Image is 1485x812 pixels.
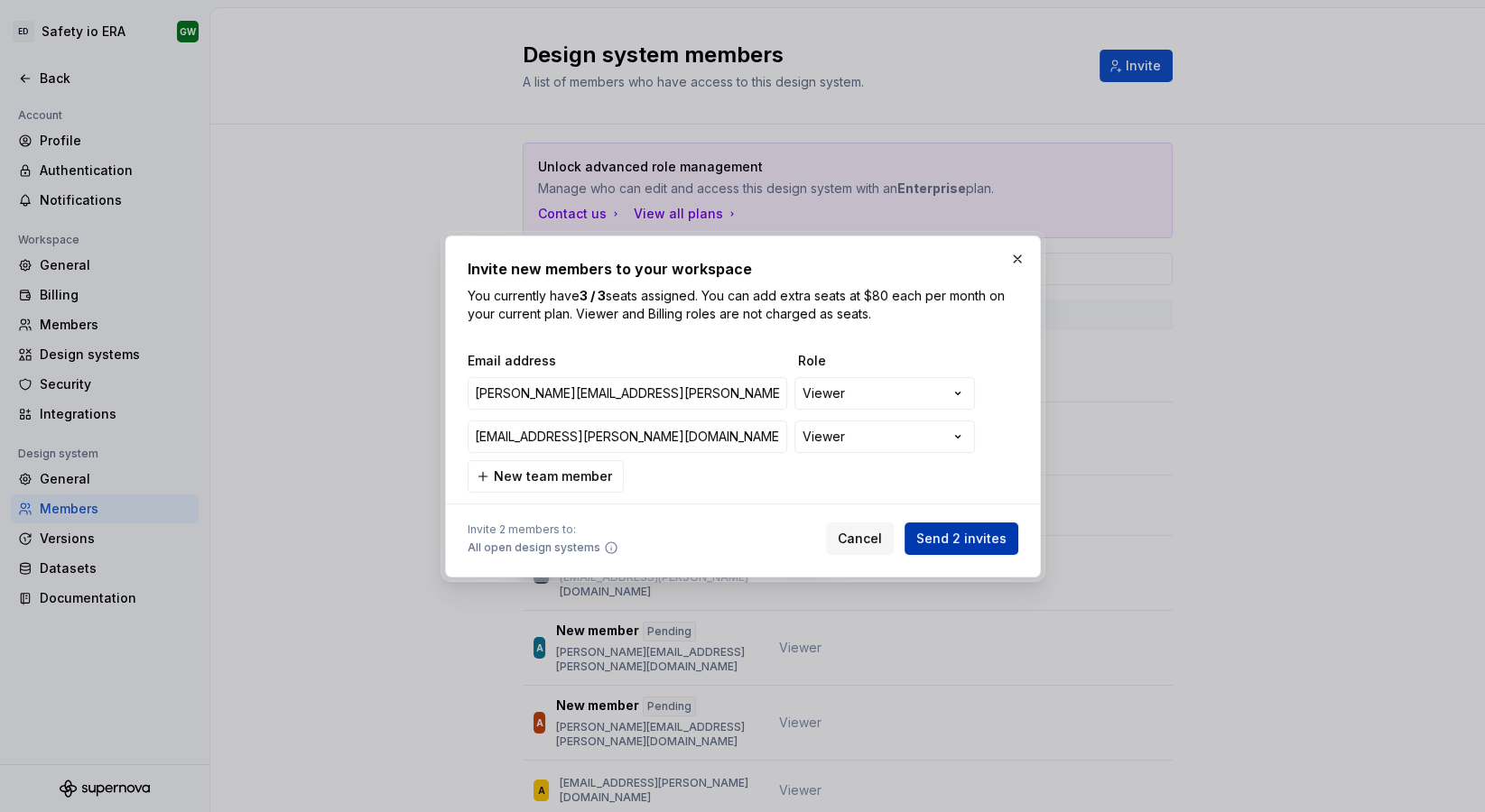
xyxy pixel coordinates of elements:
[826,522,894,555] button: Cancel
[916,530,1007,548] span: Send 2 invites
[468,258,1018,280] h2: Invite new members to your workspace
[468,287,1018,323] p: You currently have seats assigned. You can add extra seats at $80 each per month on your current ...
[798,352,979,370] span: Role
[468,522,618,537] span: Invite 2 members to:
[468,460,624,493] button: New team member
[468,540,600,555] span: All open design systems
[838,530,882,548] span: Cancel
[468,352,791,370] span: Email address
[905,522,1018,555] button: Send 2 invites
[580,288,606,303] b: 3 / 3
[494,467,612,485] span: New team member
